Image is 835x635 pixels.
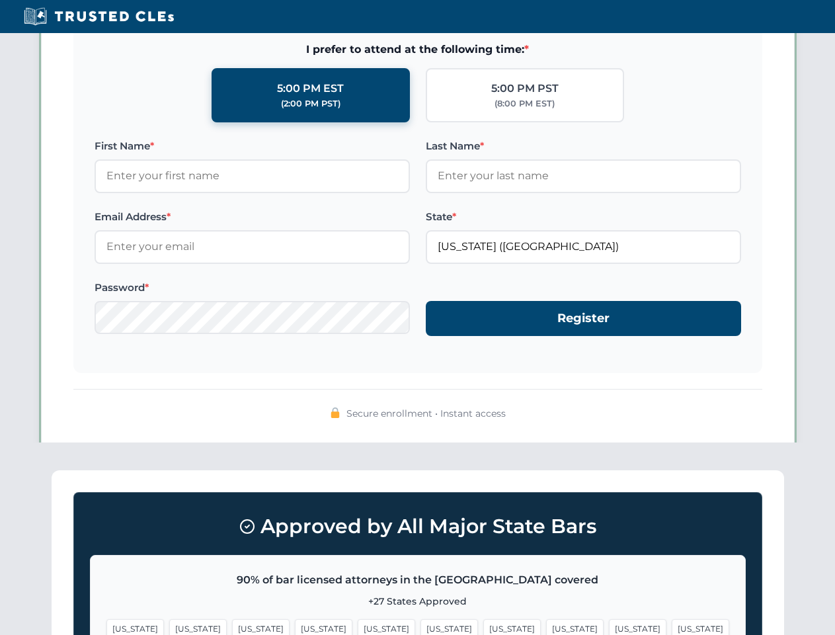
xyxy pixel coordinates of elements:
[95,159,410,192] input: Enter your first name
[495,97,555,110] div: (8:00 PM EST)
[426,138,741,154] label: Last Name
[426,159,741,192] input: Enter your last name
[426,230,741,263] input: Florida (FL)
[95,230,410,263] input: Enter your email
[281,97,340,110] div: (2:00 PM PST)
[106,594,729,609] p: +27 States Approved
[95,138,410,154] label: First Name
[346,406,506,421] span: Secure enrollment • Instant access
[95,209,410,225] label: Email Address
[426,209,741,225] label: State
[95,41,741,58] span: I prefer to attend at the following time:
[95,280,410,296] label: Password
[90,509,746,544] h3: Approved by All Major State Bars
[491,80,559,97] div: 5:00 PM PST
[277,80,344,97] div: 5:00 PM EST
[106,571,729,589] p: 90% of bar licensed attorneys in the [GEOGRAPHIC_DATA] covered
[20,7,178,26] img: Trusted CLEs
[426,301,741,336] button: Register
[330,407,340,418] img: 🔒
